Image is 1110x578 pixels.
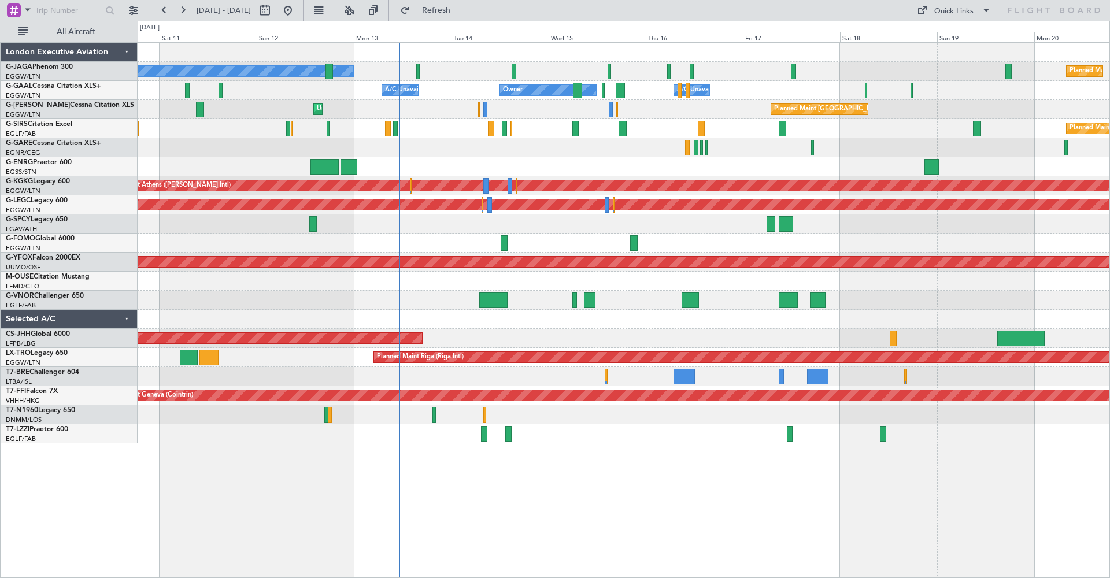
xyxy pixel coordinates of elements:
div: [DATE] [140,23,160,33]
a: LTBA/ISL [6,377,32,386]
div: Sun 19 [937,32,1034,42]
a: EGGW/LTN [6,187,40,195]
span: G-JAGA [6,64,32,71]
span: G-YFOX [6,254,32,261]
span: G-GARE [6,140,32,147]
a: UUMO/OSF [6,263,40,272]
span: T7-FFI [6,388,26,395]
a: LGAV/ATH [6,225,37,234]
a: EGGW/LTN [6,72,40,81]
div: Unplanned Maint [GEOGRAPHIC_DATA] ([GEOGRAPHIC_DATA]) [317,101,507,118]
span: G-ENRG [6,159,33,166]
span: T7-BRE [6,369,29,376]
a: EGNR/CEG [6,149,40,157]
a: G-SPCYLegacy 650 [6,216,68,223]
span: G-SPCY [6,216,31,223]
div: Sat 18 [840,32,937,42]
span: G-LEGC [6,197,31,204]
span: Refresh [412,6,461,14]
a: EGLF/FAB [6,301,36,310]
span: G-VNOR [6,292,34,299]
a: M-OUSECitation Mustang [6,273,90,280]
input: Trip Number [35,2,102,19]
span: G-KGKG [6,178,33,185]
a: T7-LZZIPraetor 600 [6,426,68,433]
a: LX-TROLegacy 650 [6,350,68,357]
button: All Aircraft [13,23,125,41]
div: Thu 16 [646,32,743,42]
span: G-FOMO [6,235,35,242]
a: EGGW/LTN [6,91,40,100]
a: T7-BREChallenger 604 [6,369,79,376]
a: G-YFOXFalcon 2000EX [6,254,80,261]
a: EGGW/LTN [6,358,40,367]
span: G-SIRS [6,121,28,128]
div: Fri 17 [743,32,840,42]
a: G-JAGAPhenom 300 [6,64,73,71]
div: Tue 14 [452,32,549,42]
button: Quick Links [911,1,997,20]
div: Planned Maint [GEOGRAPHIC_DATA] ([GEOGRAPHIC_DATA]) [774,101,956,118]
a: G-ENRGPraetor 600 [6,159,72,166]
a: G-[PERSON_NAME]Cessna Citation XLS [6,102,134,109]
a: EGGW/LTN [6,110,40,119]
a: T7-FFIFalcon 7X [6,388,58,395]
div: Sat 11 [160,32,257,42]
a: G-SIRSCitation Excel [6,121,72,128]
a: LFPB/LBG [6,339,36,348]
div: Quick Links [934,6,974,17]
a: G-VNORChallenger 650 [6,292,84,299]
a: EGGW/LTN [6,206,40,214]
span: T7-LZZI [6,426,29,433]
a: T7-N1960Legacy 650 [6,407,75,414]
a: G-LEGCLegacy 600 [6,197,68,204]
a: G-FOMOGlobal 6000 [6,235,75,242]
a: CS-JHHGlobal 6000 [6,331,70,338]
span: M-OUSE [6,273,34,280]
span: CS-JHH [6,331,31,338]
div: Planned Maint Riga (Riga Intl) [377,349,464,366]
a: LFMD/CEQ [6,282,39,291]
div: A/C Unavailable [677,81,725,99]
span: LX-TRO [6,350,31,357]
span: G-[PERSON_NAME] [6,102,70,109]
a: G-GARECessna Citation XLS+ [6,140,101,147]
a: VHHH/HKG [6,397,40,405]
div: Planned Maint Geneva (Cointrin) [98,387,193,404]
div: Owner [503,81,523,99]
a: EGLF/FAB [6,435,36,443]
span: T7-N1960 [6,407,38,414]
button: Refresh [395,1,464,20]
div: A/C Unavailable [385,81,433,99]
a: EGGW/LTN [6,244,40,253]
a: DNMM/LOS [6,416,42,424]
a: EGSS/STN [6,168,36,176]
span: [DATE] - [DATE] [197,5,251,16]
div: Sun 12 [257,32,354,42]
div: Wed 15 [549,32,646,42]
a: G-KGKGLegacy 600 [6,178,70,185]
div: Planned Maint Athens ([PERSON_NAME] Intl) [98,177,231,194]
a: G-GAALCessna Citation XLS+ [6,83,101,90]
span: G-GAAL [6,83,32,90]
a: EGLF/FAB [6,129,36,138]
div: Mon 13 [354,32,451,42]
span: All Aircraft [30,28,122,36]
